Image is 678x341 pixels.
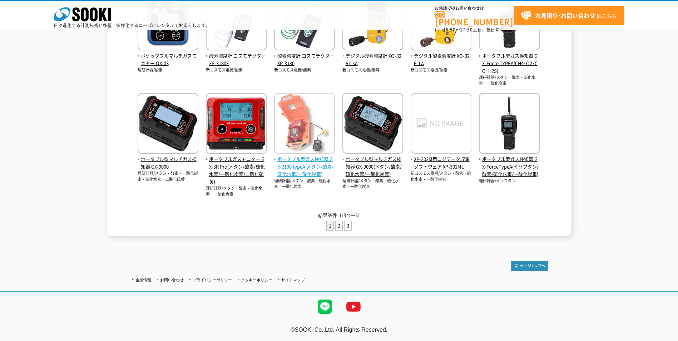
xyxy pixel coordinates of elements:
span: デジタル酸素濃度計 XO-326ⅡA [411,52,471,67]
a: ポータブル型マルチガス検知器 GX-9000(メタン/酸素/硫化水素/一酸化炭素) [342,148,403,178]
span: ポータブルガスモニター GX-3R Pro(メタン/酸素/硫化水素/一酸化炭素/二酸化硫黄) [206,155,267,185]
p: 理研計器/メタン・酸素・硫化水素・一酸化炭素 [274,178,335,190]
span: ポータブル型マルチガス検知器 GX-9000(メタン/酸素/硫化水素/一酸化炭素) [342,155,403,178]
p: 新コスモス電機/メタン・酸素・硫化水素・一酸化炭素 [411,170,471,182]
img: トップページへ [511,261,548,271]
a: 酸素濃度計 コスモテクター XP-3180 [274,45,335,67]
a: デジタル酸素濃度計 XO-326ⅡA [411,45,471,67]
p: 結果39件 1/3ページ [130,212,548,219]
a: ポータブル型ガス検知器 GX-Force TYPEA(CH4･O2･CO･H2S) [479,45,540,75]
p: 新コスモス電機/酸素 [206,67,267,73]
img: GX-9000 [138,93,198,155]
span: ポケッタブルマルチガスモニター OX-03 [138,52,198,67]
strong: お見積り･お問い合わせ [535,11,595,20]
p: 日々進化する計測技術と多種・多様化するニーズにレンタルでお応えします。 [54,23,210,28]
p: 理研計器/メタン・酸素・硫化水素・一酸化炭素 [206,186,267,197]
span: (平日 ～ 土日、祝日除く) [435,26,506,33]
span: 8:50 [446,26,456,33]
span: ポータブル型ガス検知器 GX-Force TYPEA(CH4･O2･CO･H2S) [479,52,540,74]
a: デジタル酸素濃度計 XO-326ⅡsA [342,45,403,67]
span: 17:30 [460,26,473,33]
a: XP-302M用ログデータ収集ソフトウェア XP-302ML [411,148,471,170]
a: プライバシーポリシー [193,278,232,282]
img: XP-302ML [411,93,471,155]
p: 理研計器/メタン・酸素・硫化水素・一酸化炭素 [479,75,540,87]
p: 新コスモス電機/酸素 [342,67,403,73]
a: 3 [345,221,351,230]
span: ポータブル型ガス検知器 GX-2100 typeA(メタン/酸素/硫化水素/一酸化炭素) [274,155,335,178]
a: [PHONE_NUMBER] [435,11,514,26]
p: 理研計器/メタン・酸素・硫化水素・一酸化炭素 [342,178,403,190]
img: LINE [311,292,339,321]
p: 理研計器/イソブタン [479,178,540,184]
a: ポータブル型マルチガス検知器 GX-9000 [138,148,198,170]
a: ポータブル型ガス検知器 GX-ForceTypeA(イソブタン/酸素/硫化水素/一酸化炭素) [479,148,540,178]
a: 酸素濃度計 コスモテクター XP-3180E [206,45,267,67]
li: 1 [326,221,334,231]
span: お電話でのお問い合わせは [435,6,514,10]
a: ポータブルガスモニター GX-3R Pro(メタン/酸素/硫化水素/一酸化炭素/二酸化硫黄) [206,148,267,186]
a: テストMail [650,334,678,340]
img: GX-2100 typeA(メタン/酸素/硫化水素/一酸化炭素) [274,93,335,155]
a: ポケッタブルマルチガスモニター OX-03 [138,45,198,67]
img: GX-3R Pro(メタン/酸素/硫化水素/一酸化炭素/二酸化硫黄) [206,93,267,155]
a: サイトマップ [281,278,305,282]
img: GX-ForceTypeA(イソブタン/酸素/硫化水素/一酸化炭素) [479,93,540,155]
span: XP-302M用ログデータ収集ソフトウェア XP-302ML [411,155,471,170]
span: 酸素濃度計 コスモテクター XP-3180 [274,52,335,67]
img: YouTube [339,292,368,321]
p: 理研計器/メタン・酸素・一酸化炭素・硫化水素・二酸化硫黄 [138,170,198,182]
img: GX-9000(メタン/酸素/硫化水素/一酸化炭素) [342,93,403,155]
a: 2 [336,221,342,230]
span: 酸素濃度計 コスモテクター XP-3180E [206,52,267,67]
p: 新コスモス電機/酸素 [274,67,335,73]
a: クッキーポリシー [241,278,272,282]
a: お問い合わせ [160,278,184,282]
a: ポータブル型ガス検知器 GX-2100 typeA(メタン/酸素/硫化水素/一酸化炭素) [274,148,335,178]
a: お見積り･お問い合わせはこちら [514,6,624,25]
span: ポータブル型ガス検知器 GX-ForceTypeA(イソブタン/酸素/硫化水素/一酸化炭素) [479,155,540,178]
span: はこちら [521,10,617,21]
p: 新コスモス電機/酸素 [411,67,471,73]
p: 理研計器/酸素 [138,67,198,73]
span: デジタル酸素濃度計 XO-326ⅡsA [342,52,403,67]
a: 企業情報 [135,278,151,282]
span: ポータブル型マルチガス検知器 GX-9000 [138,155,198,170]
